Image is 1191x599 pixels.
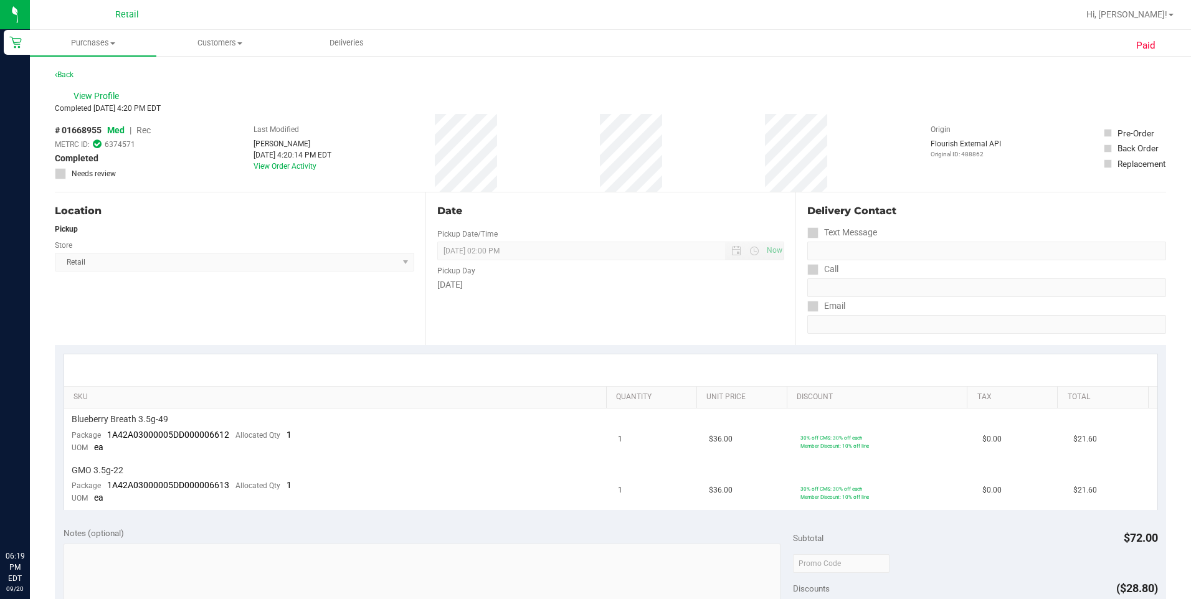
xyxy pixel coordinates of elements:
[130,125,131,135] span: |
[30,37,156,49] span: Purchases
[977,392,1053,402] a: Tax
[72,413,168,425] span: Blueberry Breath 3.5g-49
[1117,127,1154,139] div: Pre-Order
[94,442,103,452] span: ea
[72,431,101,440] span: Package
[1068,392,1143,402] a: Total
[800,486,862,492] span: 30% off CMS: 30% off each
[72,494,88,502] span: UOM
[55,225,78,233] strong: Pickup
[93,138,102,150] span: In Sync
[72,168,116,179] span: Needs review
[807,260,838,278] label: Call
[1117,142,1159,154] div: Back Order
[55,70,74,79] a: Back
[437,265,475,276] label: Pickup Day
[55,240,72,251] label: Store
[931,138,1001,159] div: Flourish External API
[437,204,785,219] div: Date
[72,481,101,490] span: Package
[235,481,280,490] span: Allocated Qty
[105,139,135,150] span: 6374571
[931,149,1001,159] p: Original ID: 488862
[12,499,50,537] iframe: Resource center
[313,37,381,49] span: Deliveries
[254,124,299,135] label: Last Modified
[55,204,414,219] div: Location
[72,465,123,476] span: GMO 3.5g-22
[1073,484,1097,496] span: $21.60
[254,162,316,171] a: View Order Activity
[807,297,845,315] label: Email
[618,433,622,445] span: 1
[115,9,139,20] span: Retail
[287,430,292,440] span: 1
[107,125,125,135] span: Med
[74,392,601,402] a: SKU
[107,480,229,490] span: 1A42A03000005DD000006613
[72,443,88,452] span: UOM
[235,431,280,440] span: Allocated Qty
[55,139,90,150] span: METRC ID:
[709,433,733,445] span: $36.00
[982,433,1002,445] span: $0.00
[107,430,229,440] span: 1A42A03000005DD000006612
[807,224,877,242] label: Text Message
[254,138,331,149] div: [PERSON_NAME]
[1117,158,1165,170] div: Replacement
[64,528,124,538] span: Notes (optional)
[1086,9,1167,19] span: Hi, [PERSON_NAME]!
[793,554,890,573] input: Promo Code
[807,204,1166,219] div: Delivery Contact
[706,392,782,402] a: Unit Price
[800,435,862,441] span: 30% off CMS: 30% off each
[618,484,622,496] span: 1
[616,392,691,402] a: Quantity
[283,30,410,56] a: Deliveries
[1073,433,1097,445] span: $21.60
[709,484,733,496] span: $36.00
[30,30,156,56] a: Purchases
[800,494,869,500] span: Member Discount: 10% off line
[254,149,331,161] div: [DATE] 4:20:14 PM EDT
[55,152,98,165] span: Completed
[9,36,22,49] inline-svg: Retail
[287,480,292,490] span: 1
[94,493,103,502] span: ea
[1124,531,1158,544] span: $72.00
[55,104,161,113] span: Completed [DATE] 4:20 PM EDT
[807,242,1166,260] input: Format: (999) 999-9999
[6,550,24,584] p: 06:19 PM EDT
[6,584,24,593] p: 09/20
[157,37,282,49] span: Customers
[437,229,498,240] label: Pickup Date/Time
[437,278,785,291] div: [DATE]
[800,443,869,449] span: Member Discount: 10% off line
[1136,39,1155,53] span: Paid
[55,124,102,137] span: # 01668955
[156,30,283,56] a: Customers
[793,533,823,543] span: Subtotal
[1116,582,1158,595] span: ($28.80)
[931,124,951,135] label: Origin
[982,484,1002,496] span: $0.00
[807,278,1166,297] input: Format: (999) 999-9999
[74,90,123,103] span: View Profile
[797,392,962,402] a: Discount
[136,125,151,135] span: Rec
